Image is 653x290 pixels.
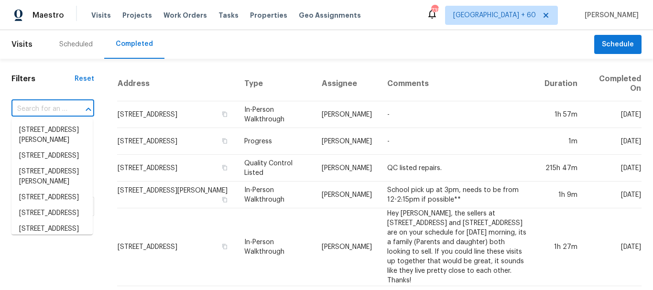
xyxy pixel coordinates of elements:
li: [STREET_ADDRESS] [11,190,93,205]
td: In-Person Walkthrough [237,182,314,208]
td: - [380,128,537,155]
td: [DATE] [585,155,642,182]
td: [DATE] [585,208,642,286]
td: Hey [PERSON_NAME], the sellers at [STREET_ADDRESS] and [STREET_ADDRESS] are on your schedule for ... [380,208,537,286]
td: Progress [237,128,314,155]
td: Quality Control Listed [237,155,314,182]
span: Geo Assignments [299,11,361,20]
button: Schedule [594,35,642,54]
th: Duration [537,66,585,101]
span: Properties [250,11,287,20]
td: 215h 47m [537,155,585,182]
td: [PERSON_NAME] [314,155,380,182]
td: In-Person Walkthrough [237,208,314,286]
li: [STREET_ADDRESS][PERSON_NAME] [11,122,93,148]
button: Copy Address [220,137,229,145]
span: [GEOGRAPHIC_DATA] + 60 [453,11,536,20]
td: [PERSON_NAME] [314,182,380,208]
span: Projects [122,11,152,20]
span: Visits [11,34,33,55]
span: [PERSON_NAME] [581,11,639,20]
th: Assignee [314,66,380,101]
th: Comments [380,66,537,101]
td: [PERSON_NAME] [314,128,380,155]
td: [DATE] [585,182,642,208]
div: Scheduled [59,40,93,49]
button: Copy Address [220,163,229,172]
li: [STREET_ADDRESS] [11,148,93,164]
td: In-Person Walkthrough [237,101,314,128]
div: 735 [431,6,438,15]
td: QC listed repairs. [380,155,537,182]
li: [STREET_ADDRESS] [11,221,93,237]
button: Copy Address [220,195,229,204]
td: [PERSON_NAME] [314,208,380,286]
li: [STREET_ADDRESS] [11,205,93,221]
td: - [380,101,537,128]
input: Search for an address... [11,102,67,117]
td: 1h 57m [537,101,585,128]
div: Completed [116,39,153,49]
td: 1h 27m [537,208,585,286]
th: Address [117,66,237,101]
th: Type [237,66,314,101]
button: Copy Address [220,242,229,251]
span: Maestro [33,11,64,20]
td: [STREET_ADDRESS] [117,208,237,286]
td: [STREET_ADDRESS][PERSON_NAME] [117,182,237,208]
td: [PERSON_NAME] [314,101,380,128]
td: 1h 9m [537,182,585,208]
button: Copy Address [220,110,229,118]
button: Close [82,103,95,116]
td: [STREET_ADDRESS] [117,101,237,128]
div: Reset [75,74,94,84]
td: 1m [537,128,585,155]
td: School pick up at 3pm, needs to be from 12-2:15pm if possible** [380,182,537,208]
span: Schedule [602,39,634,51]
h1: Filters [11,74,75,84]
span: Tasks [218,12,239,19]
td: [DATE] [585,128,642,155]
td: [STREET_ADDRESS] [117,128,237,155]
span: Work Orders [163,11,207,20]
li: [STREET_ADDRESS][PERSON_NAME] [11,164,93,190]
td: [STREET_ADDRESS] [117,155,237,182]
td: [DATE] [585,101,642,128]
span: Visits [91,11,111,20]
th: Completed On [585,66,642,101]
